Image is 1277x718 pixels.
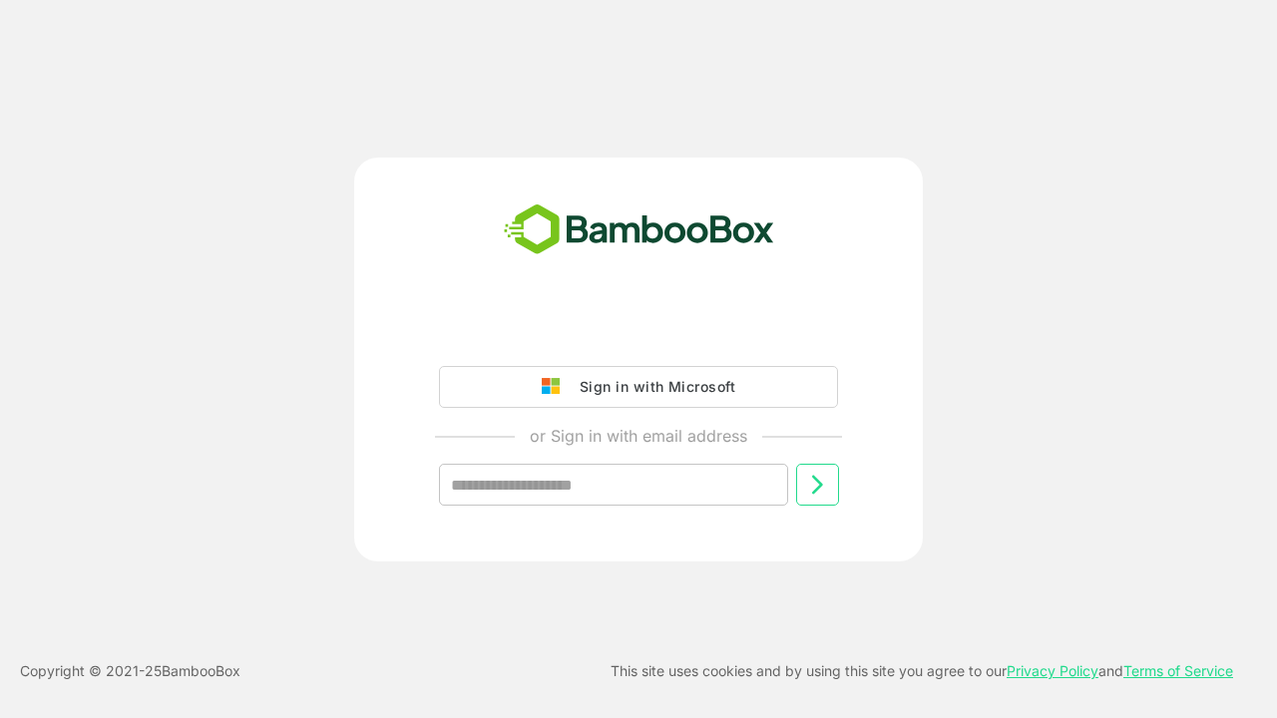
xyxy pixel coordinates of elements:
p: This site uses cookies and by using this site you agree to our and [611,659,1233,683]
p: Copyright © 2021- 25 BambooBox [20,659,240,683]
img: bamboobox [493,197,785,263]
img: google [542,378,570,396]
a: Privacy Policy [1007,662,1098,679]
div: Sign in with Microsoft [570,374,735,400]
a: Terms of Service [1123,662,1233,679]
button: Sign in with Microsoft [439,366,838,408]
p: or Sign in with email address [530,424,747,448]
